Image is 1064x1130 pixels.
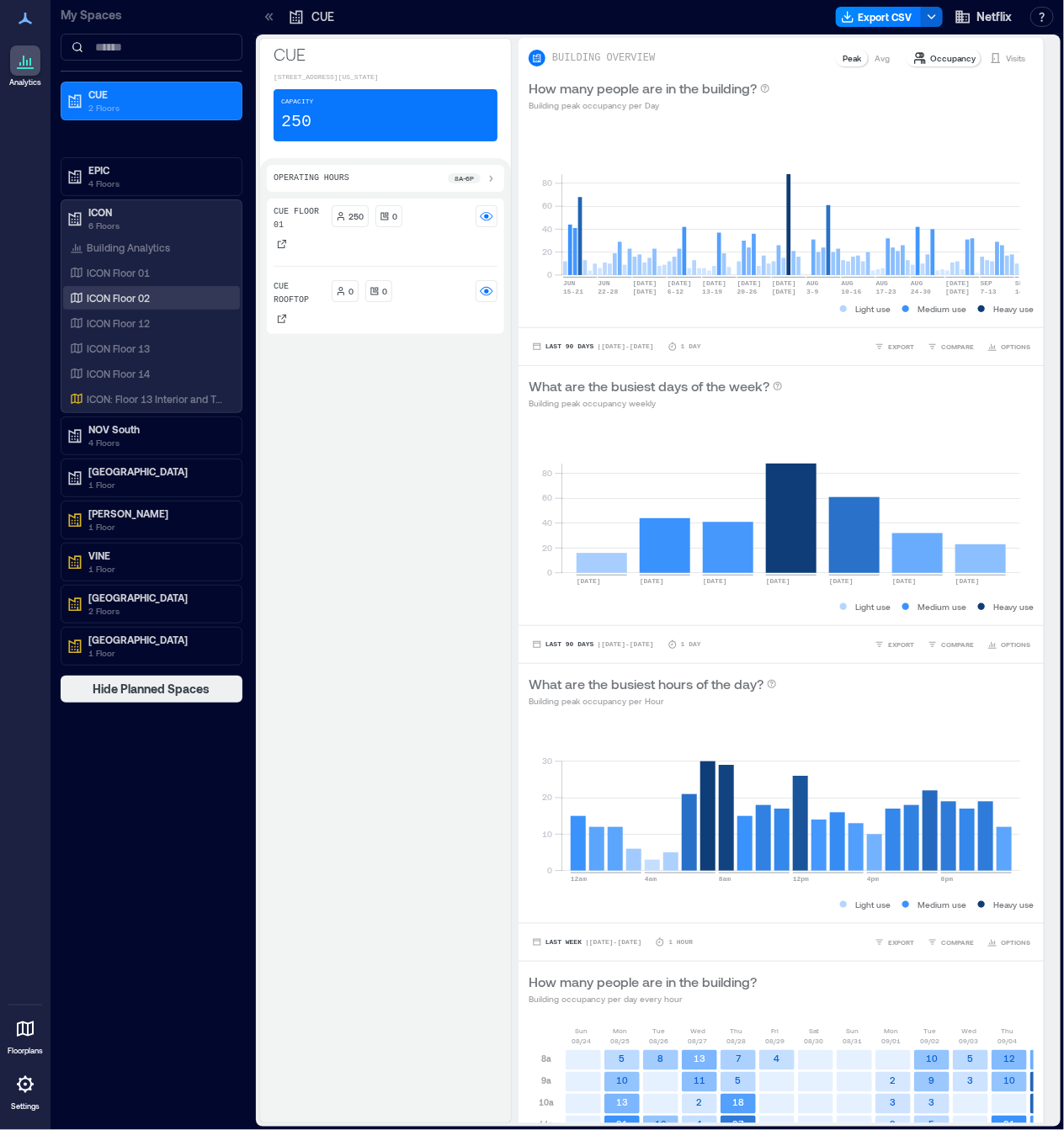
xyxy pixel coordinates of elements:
[733,1119,745,1130] text: 27
[87,342,150,355] p: ICON Floor 13
[87,367,150,380] p: ICON Floor 14
[88,549,230,562] p: VINE
[5,1064,45,1117] a: Settings
[548,865,553,875] tspan: 0
[871,338,918,355] button: EXPORT
[1003,1119,1015,1130] text: 21
[984,934,1034,951] button: OPTIONS
[806,288,819,295] text: 3-9
[702,279,726,287] text: [DATE]
[645,875,657,883] text: 4am
[640,577,664,585] text: [DATE]
[668,279,692,287] text: [DATE]
[455,173,474,183] p: 8a - 6p
[793,875,809,883] text: 12pm
[9,77,41,88] p: Analytics
[955,577,980,585] text: [DATE]
[690,1026,705,1036] p: Wed
[539,1096,554,1109] p: 10a
[918,600,966,613] p: Medium use
[274,72,497,82] p: [STREET_ADDRESS][US_STATE]
[766,1036,785,1046] p: 08/29
[918,898,966,911] p: Medium use
[88,604,230,618] p: 2 Floors
[930,51,976,65] p: Occupancy
[88,478,230,491] p: 1 Floor
[88,646,230,660] p: 1 Floor
[658,1053,664,1064] text: 8
[616,1075,628,1086] text: 10
[961,1026,976,1036] p: Wed
[731,1026,743,1036] p: Thu
[274,205,325,232] p: CUE Floor 01
[998,1036,1018,1046] p: 09/04
[702,288,722,295] text: 13-19
[918,302,966,316] p: Medium use
[529,376,769,396] p: What are the busiest days of the week?
[1006,51,1025,65] p: Visits
[88,219,230,232] p: 6 Floors
[87,241,170,254] p: Building Analytics
[88,591,230,604] p: [GEOGRAPHIC_DATA]
[921,1036,940,1046] p: 09/02
[61,7,242,24] p: My Spaces
[88,520,230,533] p: 1 Floor
[1015,288,1035,295] text: 14-20
[577,577,601,585] text: [DATE]
[945,279,970,287] text: [DATE]
[993,600,1034,613] p: Heavy use
[876,279,889,287] text: AUG
[836,7,922,27] button: Export CSV
[681,639,701,650] p: 1 Day
[529,338,657,355] button: Last 90 Days |[DATE]-[DATE]
[543,493,553,503] tspan: 60
[1003,1053,1015,1064] text: 12
[88,562,230,576] p: 1 Floor
[611,1036,630,1046] p: 08/25
[11,1101,40,1111] p: Settings
[774,1053,780,1064] text: 4
[929,1097,935,1108] text: 3
[829,577,854,585] text: [DATE]
[529,674,763,694] p: What are the busiest hours of the day?
[924,934,977,951] button: COMPARE
[843,51,861,65] p: Peak
[93,681,210,698] span: Hide Planned Spaces
[924,1026,937,1036] p: Tue
[529,694,777,708] p: Building peak occupancy per Hour
[274,172,349,185] p: Operating Hours
[349,284,354,298] p: 0
[88,88,230,101] p: CUE
[1001,937,1030,947] span: OPTIONS
[888,639,914,650] span: EXPORT
[681,342,701,352] p: 1 Day
[552,51,655,65] p: BUILDING OVERVIEW
[1003,1075,1015,1086] text: 10
[620,1053,625,1064] text: 5
[1001,342,1030,352] span: OPTIONS
[576,1026,588,1036] p: Sun
[697,1119,703,1130] text: 4
[892,577,917,585] text: [DATE]
[668,937,693,947] p: 1 Hour
[924,338,977,355] button: COMPARE
[888,937,914,947] span: EXPORT
[941,639,974,650] span: COMPARE
[88,633,230,646] p: [GEOGRAPHIC_DATA]
[689,1036,708,1046] p: 08/27
[1001,639,1030,650] span: OPTIONS
[529,934,645,951] button: Last Week |[DATE]-[DATE]
[855,898,891,911] p: Light use
[529,972,757,992] p: How many people are in the building?
[541,1052,551,1065] p: 8a
[737,279,762,287] text: [DATE]
[911,279,923,287] text: AUG
[88,205,230,219] p: ICON
[694,1053,705,1064] text: 13
[529,636,657,653] button: Last 90 Days |[DATE]-[DATE]
[719,875,731,883] text: 8am
[941,875,954,883] text: 8pm
[543,517,553,528] tspan: 40
[653,1026,666,1036] p: Tue
[543,200,553,210] tspan: 60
